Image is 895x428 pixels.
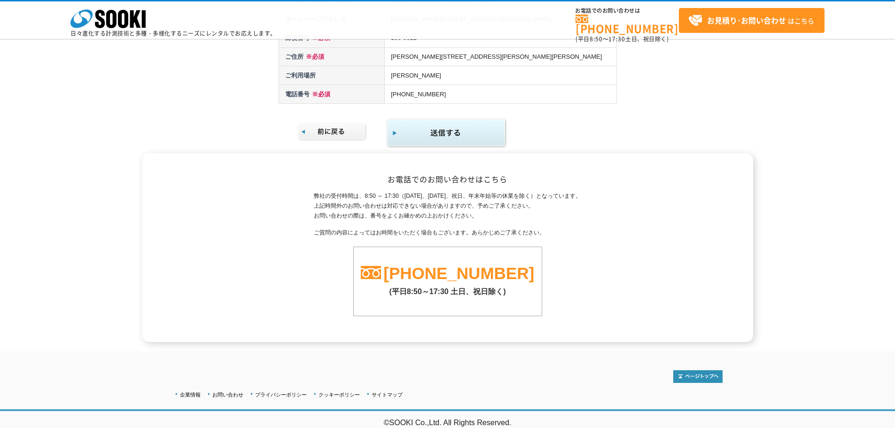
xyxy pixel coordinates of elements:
[385,85,617,104] td: [PHONE_NUMBER]
[297,123,367,141] img: 前に戻る
[354,282,542,297] p: (平日8:50～17:30 土日、祝日除く)
[70,31,276,36] p: 日々進化する計測技術と多種・多様化するニーズにレンタルでお応えします。
[319,392,360,397] a: クッキーポリシー
[255,392,307,397] a: プライバシーポリシー
[310,91,330,98] span: ※必須
[590,35,603,43] span: 8:50
[688,14,814,28] span: はこちら
[576,15,679,34] a: [PHONE_NUMBER]
[383,264,534,282] a: [PHONE_NUMBER]
[173,174,723,184] h2: お電話でのお問い合わせはこちら
[386,118,507,148] img: 同意して内容の確認画面へ
[608,35,625,43] span: 17:30
[314,191,581,220] p: 弊社の受付時間は、8:50 ～ 17:30（[DATE]、[DATE]、祝日、年末年始等の休業を除く）となっています。 上記時間外のお問い合わせは対応できない場合がありますので、予めご了承くださ...
[304,53,324,60] span: ※必須
[372,392,403,397] a: サイトマップ
[385,66,617,85] td: [PERSON_NAME]
[279,85,385,104] th: 電話番号
[279,66,385,85] th: ご利用場所
[707,15,786,26] strong: お見積り･お問い合わせ
[279,47,385,66] th: ご住所
[679,8,825,33] a: お見積り･お問い合わせはこちら
[385,47,617,66] td: [PERSON_NAME][STREET_ADDRESS][PERSON_NAME][PERSON_NAME]
[180,392,201,397] a: 企業情報
[212,392,243,397] a: お問い合わせ
[576,8,679,14] span: お電話でのお問い合わせは
[314,228,581,238] p: ご質問の内容によってはお時間をいただく場合もございます。あらかじめご了承ください。
[673,370,723,383] img: トップページへ
[576,35,669,43] span: (平日 ～ 土日、祝日除く)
